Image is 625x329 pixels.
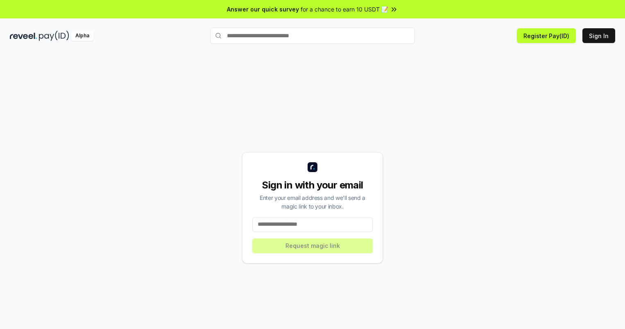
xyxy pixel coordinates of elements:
button: Sign In [582,28,615,43]
button: Register Pay(ID) [517,28,576,43]
div: Enter your email address and we’ll send a magic link to your inbox. [252,193,373,211]
span: for a chance to earn 10 USDT 📝 [301,5,388,14]
div: Alpha [71,31,94,41]
img: reveel_dark [10,31,37,41]
span: Answer our quick survey [227,5,299,14]
img: pay_id [39,31,69,41]
img: logo_small [308,162,317,172]
div: Sign in with your email [252,179,373,192]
